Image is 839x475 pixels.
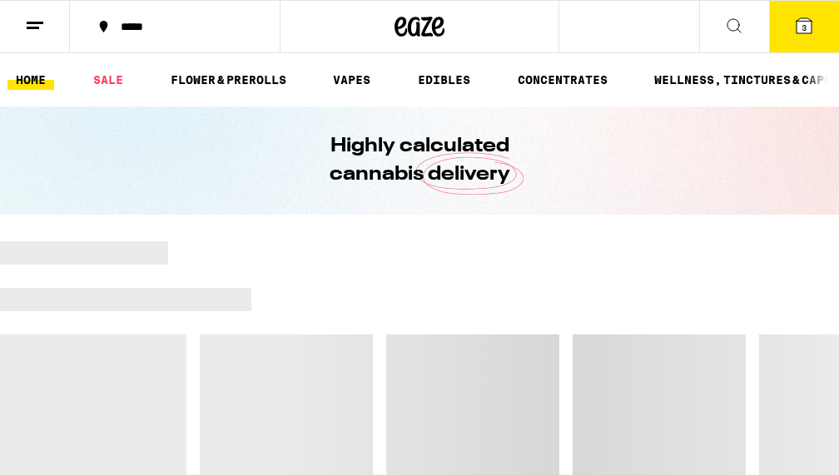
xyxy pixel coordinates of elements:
span: 3 [802,22,807,32]
button: 3 [769,1,839,52]
a: VAPES [325,70,379,90]
a: CONCENTRATES [509,70,616,90]
a: SALE [85,70,132,90]
a: FLOWER & PREROLLS [162,70,295,90]
h1: Highly calculated cannabis delivery [282,132,557,189]
a: HOME [7,70,54,90]
a: EDIBLES [410,70,479,90]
